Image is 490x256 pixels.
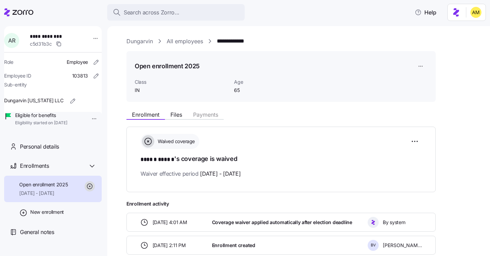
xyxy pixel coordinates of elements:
[30,40,52,47] span: c5d31b3c
[67,59,88,66] span: Employee
[124,8,179,17] span: Search across Zorro...
[234,87,303,94] span: 65
[132,112,159,117] span: Enrollment
[153,242,186,249] span: [DATE] 2:11 PM
[126,37,153,46] a: Dungarvin
[20,228,54,236] span: General notes
[19,190,68,197] span: [DATE] - [DATE]
[409,5,442,19] button: Help
[234,79,303,85] span: Age
[30,209,64,216] span: New enrollment
[193,112,218,117] span: Payments
[20,162,49,170] span: Enrollments
[167,37,203,46] a: All employees
[415,8,436,16] span: Help
[4,81,27,88] span: Sub-entity
[135,62,200,70] h1: Open enrollment 2025
[141,170,241,178] span: Waiver effective period
[212,242,255,249] span: Enrollment created
[15,120,67,126] span: Eligibility started on [DATE]
[135,87,229,94] span: IN
[153,219,187,226] span: [DATE] 4:01 AM
[156,138,195,145] span: Waived coverage
[19,181,68,188] span: Open enrollment 2025
[135,79,229,85] span: Class
[383,242,422,249] span: [PERSON_NAME]
[4,72,31,79] span: Employee ID
[212,219,352,226] span: Coverage waiver applied automatically after election deadline
[371,243,376,247] span: B V
[383,219,405,226] span: By system
[107,4,245,21] button: Search across Zorro...
[141,154,422,164] h1: 's coverage is waived
[8,38,15,43] span: A R
[4,59,13,66] span: Role
[4,97,63,104] span: Dungarvin [US_STATE] LLC
[126,200,436,207] span: Enrollment activity
[20,142,59,151] span: Personal details
[470,7,481,18] img: dfaaf2f2725e97d5ef9e82b99e83f4d7
[200,170,241,178] span: [DATE] - [DATE]
[15,112,67,119] span: Eligible for benefits
[72,72,88,79] span: 103813
[170,112,182,117] span: Files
